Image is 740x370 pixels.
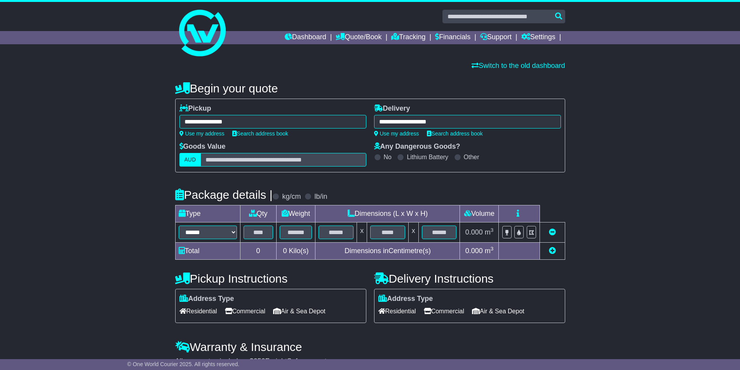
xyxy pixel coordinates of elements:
[521,31,555,44] a: Settings
[472,305,524,317] span: Air & Sea Depot
[175,205,240,222] td: Type
[254,357,265,365] span: 250
[374,104,410,113] label: Delivery
[549,247,556,255] a: Add new item
[273,305,326,317] span: Air & Sea Depot
[378,295,433,303] label: Address Type
[315,205,460,222] td: Dimensions (L x W x H)
[225,305,265,317] span: Commercial
[408,222,418,243] td: x
[424,305,464,317] span: Commercial
[549,228,556,236] a: Remove this item
[374,272,565,285] h4: Delivery Instructions
[276,205,315,222] td: Weight
[384,153,392,161] label: No
[175,340,565,353] h4: Warranty & Insurance
[314,193,327,201] label: lb/in
[179,295,234,303] label: Address Type
[240,205,276,222] td: Qty
[374,130,419,137] a: Use my address
[435,31,470,44] a: Financials
[491,227,494,233] sup: 3
[283,247,287,255] span: 0
[127,361,240,367] span: © One World Courier 2025. All rights reserved.
[465,247,483,255] span: 0.000
[179,305,217,317] span: Residential
[407,153,448,161] label: Lithium Battery
[485,247,494,255] span: m
[485,228,494,236] span: m
[427,130,483,137] a: Search address book
[175,243,240,260] td: Total
[179,104,211,113] label: Pickup
[175,188,273,201] h4: Package details |
[491,246,494,252] sup: 3
[391,31,425,44] a: Tracking
[374,142,460,151] label: Any Dangerous Goods?
[282,193,301,201] label: kg/cm
[175,272,366,285] h4: Pickup Instructions
[378,305,416,317] span: Residential
[179,142,226,151] label: Goods Value
[240,243,276,260] td: 0
[276,243,315,260] td: Kilo(s)
[336,31,381,44] a: Quote/Book
[464,153,479,161] label: Other
[465,228,483,236] span: 0.000
[175,357,565,366] div: All our quotes include a $ FreightSafe warranty.
[357,222,367,243] td: x
[179,130,225,137] a: Use my address
[232,130,288,137] a: Search address book
[175,82,565,95] h4: Begin your quote
[480,31,512,44] a: Support
[315,243,460,260] td: Dimensions in Centimetre(s)
[460,205,499,222] td: Volume
[179,153,201,167] label: AUD
[472,62,565,69] a: Switch to the old dashboard
[285,31,326,44] a: Dashboard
